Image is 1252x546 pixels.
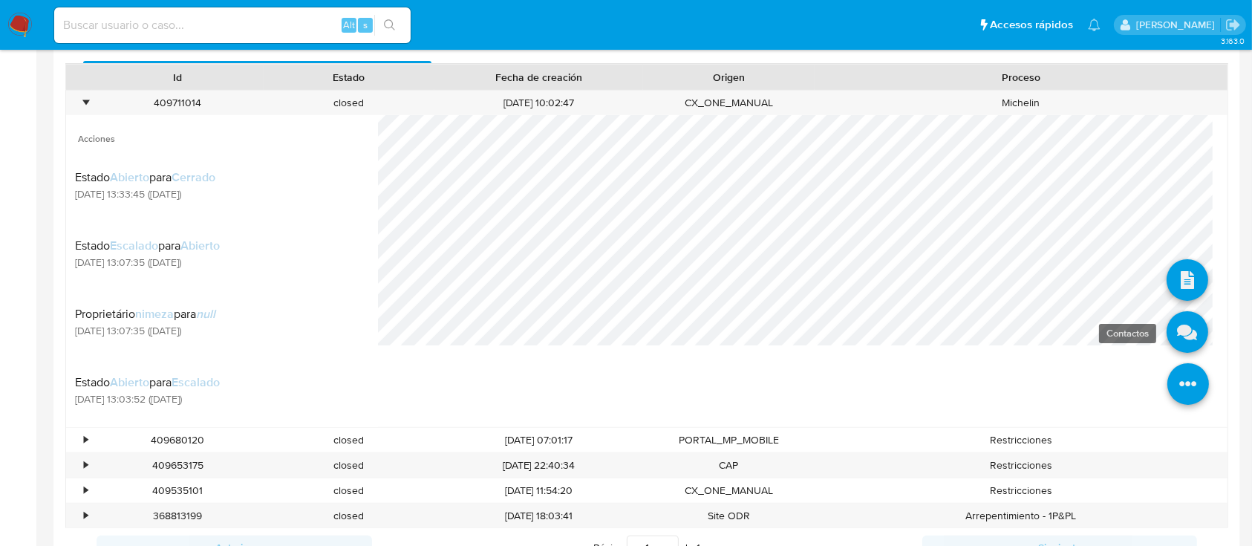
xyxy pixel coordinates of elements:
[172,374,220,391] span: Escalado
[75,392,220,406] span: [DATE] 13:03:52 ([DATE])
[434,504,643,528] div: [DATE] 18:03:41
[363,18,368,32] span: s
[84,458,88,472] div: •
[815,478,1227,503] div: Restricciones
[75,256,220,269] span: [DATE] 13:07:35 ([DATE])
[84,433,88,447] div: •
[110,169,149,186] span: Abierto
[75,170,215,185] div: para
[643,91,815,115] div: CX_ONE_MANUAL
[264,504,435,528] div: closed
[815,428,1227,452] div: Restricciones
[75,187,215,201] span: [DATE] 13:33:45 ([DATE])
[643,478,815,503] div: CX_ONE_MANUAL
[172,169,215,186] span: Cerrado
[643,504,815,528] div: Site ODR
[264,478,435,503] div: closed
[643,453,815,478] div: CAP
[75,324,215,337] span: [DATE] 13:07:35 ([DATE])
[66,115,378,151] span: Acciones
[374,15,405,36] button: search-icon
[1225,17,1241,33] a: Salir
[1136,18,1220,32] p: ezequiel.castrillon@mercadolibre.com
[92,428,264,452] div: 409680120
[434,91,643,115] div: [DATE] 10:02:47
[54,16,411,35] input: Buscar usuario o caso...
[196,305,215,322] span: null
[274,70,425,85] div: Estado
[434,478,643,503] div: [DATE] 11:54:20
[343,18,355,32] span: Alt
[84,96,88,110] div: •
[825,70,1217,85] div: Proceso
[92,504,264,528] div: 368813199
[815,504,1227,528] div: Arrepentimiento - 1P&PL
[75,305,135,322] span: Proprietário
[110,374,149,391] span: Abierto
[815,91,1227,115] div: Michelin
[815,453,1227,478] div: Restricciones
[75,237,110,254] span: Estado
[84,509,88,523] div: •
[75,238,220,253] div: para
[92,478,264,503] div: 409535101
[653,70,804,85] div: Origen
[84,484,88,498] div: •
[75,307,215,322] div: para
[1088,19,1101,31] a: Notificaciones
[75,375,220,390] div: para
[135,305,174,322] span: nimeza
[990,17,1073,33] span: Accesos rápidos
[434,453,643,478] div: [DATE] 22:40:34
[1221,35,1245,47] span: 3.163.0
[110,237,158,254] span: Escalado
[264,428,435,452] div: closed
[434,428,643,452] div: [DATE] 07:01:17
[264,453,435,478] div: closed
[92,453,264,478] div: 409653175
[102,70,253,85] div: Id
[75,169,110,186] span: Estado
[643,428,815,452] div: PORTAL_MP_MOBILE
[75,374,110,391] span: Estado
[180,237,220,254] span: Abierto
[445,70,633,85] div: Fecha de creación
[92,91,264,115] div: 409711014
[264,91,435,115] div: closed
